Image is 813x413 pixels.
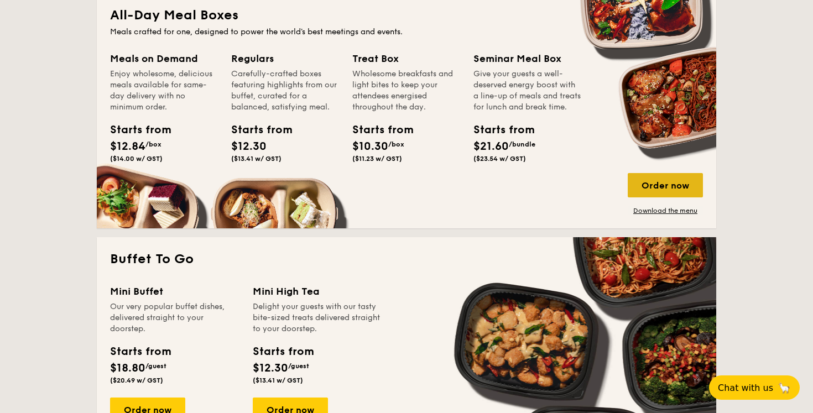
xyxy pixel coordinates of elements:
div: Meals on Demand [110,51,218,66]
div: Enjoy wholesome, delicious meals available for same-day delivery with no minimum order. [110,69,218,113]
h2: All-Day Meal Boxes [110,7,703,24]
span: /box [145,140,161,148]
div: Starts from [110,343,170,360]
div: Starts from [253,343,313,360]
div: Order now [628,173,703,197]
h2: Buffet To Go [110,250,703,268]
span: $21.60 [473,140,509,153]
div: Starts from [352,122,402,138]
div: Meals crafted for one, designed to power the world's best meetings and events. [110,27,703,38]
span: $10.30 [352,140,388,153]
span: /guest [145,362,166,370]
span: /bundle [509,140,535,148]
span: $12.30 [231,140,267,153]
div: Seminar Meal Box [473,51,581,66]
a: Download the menu [628,206,703,215]
span: Chat with us [718,383,773,393]
div: Mini High Tea [253,284,382,299]
span: $12.30 [253,362,288,375]
div: Treat Box [352,51,460,66]
div: Starts from [110,122,160,138]
span: ($20.49 w/ GST) [110,377,163,384]
span: ($13.41 w/ GST) [253,377,303,384]
div: Our very popular buffet dishes, delivered straight to your doorstep. [110,301,239,334]
span: $12.84 [110,140,145,153]
div: Give your guests a well-deserved energy boost with a line-up of meals and treats for lunch and br... [473,69,581,113]
button: Chat with us🦙 [709,375,800,400]
span: ($14.00 w/ GST) [110,155,163,163]
span: ($23.54 w/ GST) [473,155,526,163]
span: $18.80 [110,362,145,375]
div: Starts from [231,122,281,138]
span: /box [388,140,404,148]
span: ($11.23 w/ GST) [352,155,402,163]
div: Wholesome breakfasts and light bites to keep your attendees energised throughout the day. [352,69,460,113]
span: 🦙 [778,381,791,394]
div: Carefully-crafted boxes featuring highlights from our buffet, curated for a balanced, satisfying ... [231,69,339,113]
span: /guest [288,362,309,370]
div: Mini Buffet [110,284,239,299]
span: ($13.41 w/ GST) [231,155,282,163]
div: Regulars [231,51,339,66]
div: Delight your guests with our tasty bite-sized treats delivered straight to your doorstep. [253,301,382,334]
div: Starts from [473,122,523,138]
